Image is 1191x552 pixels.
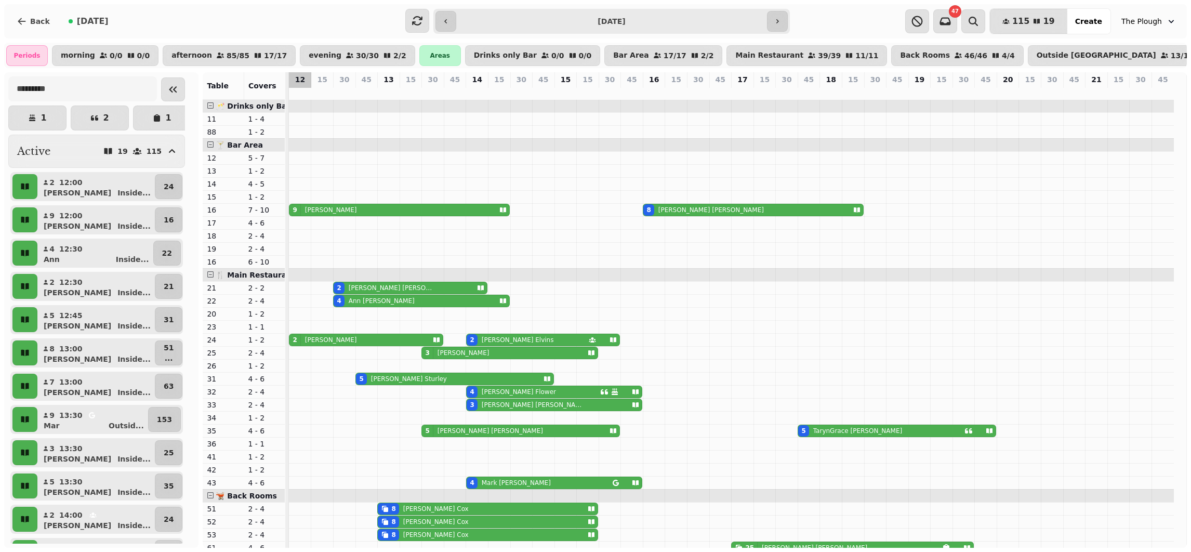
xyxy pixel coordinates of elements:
[782,74,791,85] p: 30
[216,141,262,149] span: 🍸 Bar Area
[164,314,174,325] p: 31
[981,74,990,85] p: 45
[207,413,240,423] p: 34
[649,74,659,85] p: 16
[805,87,813,97] p: 5
[207,283,240,293] p: 21
[385,87,393,97] p: 15
[248,335,281,345] p: 1 - 2
[664,52,686,59] p: 17 / 17
[59,344,83,354] p: 13:00
[44,287,111,298] p: [PERSON_NAME]
[494,74,504,85] p: 15
[658,206,764,214] p: [PERSON_NAME] [PERSON_NAME]
[248,127,281,137] p: 1 - 2
[49,477,55,487] p: 5
[672,87,680,97] p: 0
[117,520,151,531] p: Inside ...
[207,322,240,332] p: 23
[482,401,584,409] p: [PERSON_NAME] [PERSON_NAME]
[133,106,191,130] button: 1
[155,440,182,465] button: 25
[470,401,474,409] div: 3
[693,74,703,85] p: 30
[155,340,182,365] button: 51...
[362,74,372,85] p: 45
[207,374,240,384] p: 31
[482,388,556,396] p: [PERSON_NAME] Flower
[117,221,151,231] p: Inside ...
[482,479,551,487] p: Mark [PERSON_NAME]
[137,52,150,59] p: 0 / 0
[30,18,50,25] span: Back
[248,309,281,319] p: 1 - 2
[1114,87,1122,97] p: 0
[305,336,357,344] p: [PERSON_NAME]
[495,87,504,97] p: 0
[1092,87,1101,97] p: 0
[990,9,1067,34] button: 11519
[59,477,83,487] p: 13:30
[425,427,429,435] div: 5
[473,87,481,97] p: 19
[337,297,341,305] div: 4
[801,427,805,435] div: 5
[117,354,151,364] p: Inside ...
[44,520,111,531] p: [PERSON_NAME]
[155,207,182,232] button: 16
[482,336,554,344] p: [PERSON_NAME] Elvins
[216,271,295,279] span: 🍴 Main Restaurant
[474,51,537,60] p: Drinks only Bar
[604,45,722,66] button: Bar Area17/172/2
[153,241,181,266] button: 22
[701,52,714,59] p: 2 / 2
[293,336,297,344] div: 2
[248,218,281,228] p: 4 - 6
[41,114,46,122] p: 1
[248,348,281,358] p: 2 - 4
[164,353,174,363] p: ...
[849,87,857,97] p: 0
[248,400,281,410] p: 2 - 4
[39,207,153,232] button: 912:00[PERSON_NAME]Inside...
[915,74,924,85] p: 19
[248,413,281,423] p: 1 - 2
[59,277,83,287] p: 12:30
[39,174,153,199] button: 212:00[PERSON_NAME]Inside...
[1069,74,1079,85] p: 45
[59,310,83,321] p: 12:45
[470,336,474,344] div: 2
[49,310,55,321] p: 5
[349,284,436,292] p: [PERSON_NAME] [PERSON_NAME]
[391,505,395,513] div: 8
[517,87,525,97] p: 4
[960,87,968,97] p: 0
[248,231,281,241] p: 2 - 4
[650,87,658,97] p: 8
[207,387,240,397] p: 32
[1047,74,1057,85] p: 30
[164,514,174,524] p: 24
[59,510,83,520] p: 14:00
[391,531,395,539] div: 8
[116,254,149,265] p: Inside ...
[892,74,902,85] p: 45
[1135,74,1145,85] p: 30
[207,309,240,319] p: 20
[613,51,649,60] p: Bar Area
[44,454,111,464] p: [PERSON_NAME]
[17,144,50,159] h2: Active
[117,287,151,298] p: Inside ...
[964,52,987,59] p: 46 / 46
[349,297,415,305] p: Ann [PERSON_NAME]
[117,148,127,155] p: 19
[8,135,185,168] button: Active19115
[1121,16,1162,27] span: The Plough
[855,52,878,59] p: 11 / 11
[1159,87,1167,97] p: 0
[538,74,548,85] p: 45
[103,114,109,122] p: 2
[44,354,111,364] p: [PERSON_NAME]
[1158,74,1168,85] p: 45
[110,52,123,59] p: 0 / 0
